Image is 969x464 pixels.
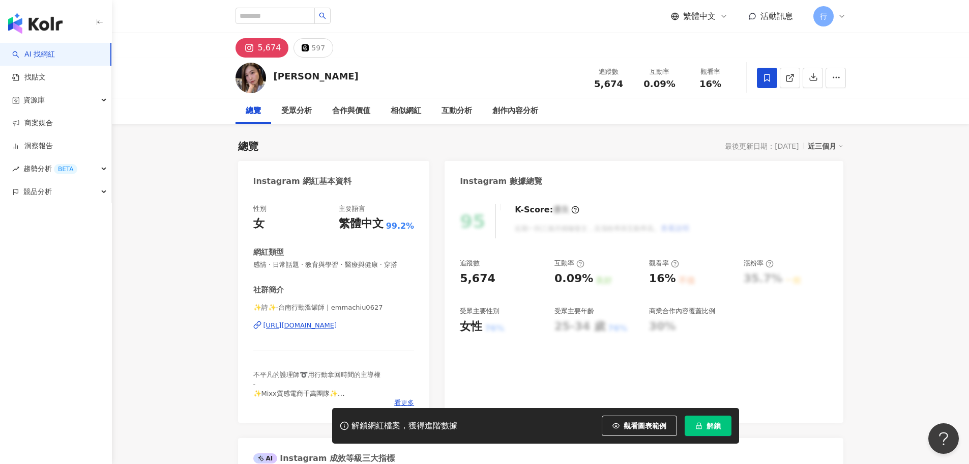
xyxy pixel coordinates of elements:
span: 觀看圖表範例 [624,422,666,430]
span: 不平凡的護理師➰用行動拿回時間的主導權 - ✨Mixx質感電商千萬團隊✨ - 酸菜魚團購破百盒 冰冰被限量開團中點選下方連結🔗 [253,371,380,425]
div: 5,674 [258,41,281,55]
a: searchAI 找網紅 [12,49,55,60]
span: 16% [699,79,721,89]
div: 創作內容分析 [492,105,538,117]
span: 競品分析 [23,180,52,203]
div: 總覽 [246,105,261,117]
div: 最後更新日期：[DATE] [725,142,799,150]
span: ✨詩✨-台南行動溫罐師 | emmachiu0627 [253,303,415,312]
div: 解鎖網紅檔案，獲得進階數據 [351,421,457,431]
button: 597 [293,38,333,58]
div: K-Score : [515,204,579,215]
span: 資源庫 [23,89,45,112]
div: 597 [311,41,325,55]
div: 網紅類型 [253,247,284,258]
span: 5,674 [594,78,623,89]
div: 商業合作內容覆蓋比例 [649,307,715,316]
div: 合作與價值 [332,105,370,117]
button: 5,674 [236,38,289,58]
div: 受眾主要年齡 [554,307,594,316]
div: Instagram 數據總覽 [460,176,542,187]
span: search [319,12,326,19]
div: AI [253,453,278,463]
div: 0.09% [554,271,593,287]
div: 互動分析 [442,105,472,117]
div: 社群簡介 [253,285,284,295]
div: 主要語言 [339,204,365,213]
a: 商案媒合 [12,118,53,128]
div: 受眾分析 [281,105,312,117]
a: 找貼文 [12,72,46,83]
div: 女 [253,216,265,232]
img: logo [8,13,63,34]
div: 觀看率 [691,67,730,77]
div: 繁體中文 [339,216,384,232]
div: [URL][DOMAIN_NAME] [263,321,337,330]
button: 解鎖 [685,416,731,436]
span: 活動訊息 [760,11,793,21]
div: 16% [649,271,676,287]
div: Instagram 成效等級三大指標 [253,453,395,464]
span: 99.2% [386,221,415,232]
img: KOL Avatar [236,63,266,93]
a: 洞察報告 [12,141,53,151]
a: [URL][DOMAIN_NAME] [253,321,415,330]
div: [PERSON_NAME] [274,70,359,83]
span: 解鎖 [707,422,721,430]
div: 近三個月 [808,140,843,153]
button: 觀看圖表範例 [602,416,677,436]
div: BETA [54,164,77,174]
div: 漲粉率 [744,259,774,268]
div: 相似網紅 [391,105,421,117]
div: 5,674 [460,271,495,287]
div: 性別 [253,204,267,213]
div: 總覽 [238,139,258,153]
span: 趨勢分析 [23,157,77,180]
span: lock [695,422,702,429]
span: rise [12,166,19,173]
span: 行 [820,11,827,22]
div: 女性 [460,319,482,335]
div: 互動率 [640,67,679,77]
span: 繁體中文 [683,11,716,22]
span: 感情 · 日常話題 · 教育與學習 · 醫療與健康 · 穿搭 [253,260,415,269]
div: 觀看率 [649,259,679,268]
div: 追蹤數 [590,67,628,77]
span: 0.09% [643,79,675,89]
span: 看更多 [394,398,414,407]
div: 互動率 [554,259,584,268]
div: 受眾主要性別 [460,307,500,316]
div: 追蹤數 [460,259,480,268]
div: Instagram 網紅基本資料 [253,176,352,187]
